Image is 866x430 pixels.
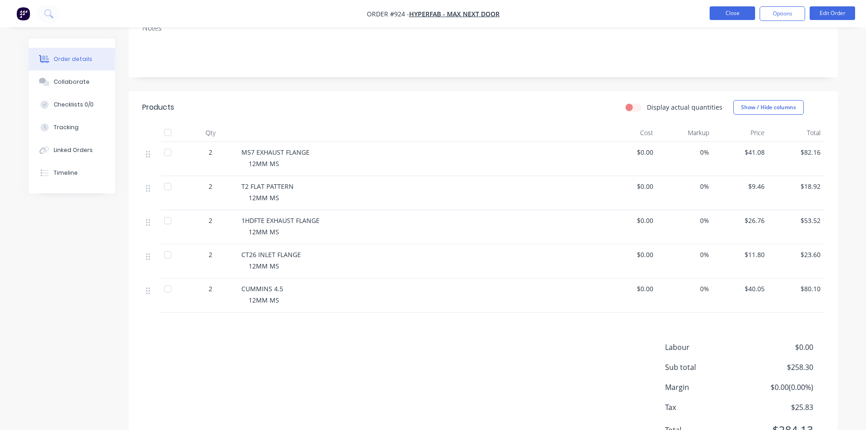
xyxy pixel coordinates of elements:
[716,284,765,293] span: $40.05
[209,216,212,225] span: 2
[605,182,654,191] span: $0.00
[54,123,79,132] div: Tracking
[647,102,722,112] label: Display actual quantities
[768,124,824,142] div: Total
[241,284,283,293] span: CUMMINS 4.5
[249,228,279,236] span: 12MM MS
[54,101,94,109] div: Checklists 0/0
[209,147,212,157] span: 2
[142,102,174,113] div: Products
[661,250,709,259] span: 0%
[249,296,279,304] span: 12MM MS
[409,10,500,18] a: HYPERFAB - MAX NEXT DOOR
[657,124,713,142] div: Markup
[810,6,855,20] button: Edit Order
[29,139,115,162] button: Linked Orders
[241,182,294,191] span: T2 FLAT PATTERN
[665,382,746,393] span: Margin
[746,382,813,393] span: $0.00 ( 0.00 %)
[249,193,279,202] span: 12MM MS
[29,116,115,139] button: Tracking
[716,216,765,225] span: $26.76
[54,169,78,177] div: Timeline
[746,342,813,353] span: $0.00
[733,100,804,115] button: Show / Hide columns
[661,182,709,191] span: 0%
[249,262,279,270] span: 12MM MS
[29,162,115,184] button: Timeline
[665,342,746,353] span: Labour
[16,7,30,20] img: Factory
[665,402,746,413] span: Tax
[601,124,657,142] div: Cost
[716,147,765,157] span: $41.08
[605,216,654,225] span: $0.00
[710,6,755,20] button: Close
[29,93,115,116] button: Checklists 0/0
[241,216,320,225] span: 1HDFTE EXHAUST FLANGE
[760,6,805,21] button: Options
[772,250,821,259] span: $23.60
[665,362,746,373] span: Sub total
[661,284,709,293] span: 0%
[746,362,813,373] span: $258.30
[713,124,769,142] div: Price
[209,250,212,259] span: 2
[605,147,654,157] span: $0.00
[249,159,279,168] span: 12MM MS
[54,78,90,86] div: Collaborate
[142,24,824,32] div: Notes
[772,147,821,157] span: $82.16
[716,182,765,191] span: $9.46
[29,48,115,71] button: Order details
[772,216,821,225] span: $53.52
[746,402,813,413] span: $25.83
[772,182,821,191] span: $18.92
[716,250,765,259] span: $11.80
[241,250,301,259] span: CT26 INLET FLANGE
[209,284,212,293] span: 2
[772,284,821,293] span: $80.10
[183,124,238,142] div: Qty
[209,182,212,191] span: 2
[661,147,709,157] span: 0%
[54,146,93,154] div: Linked Orders
[605,284,654,293] span: $0.00
[241,148,310,157] span: M57 EXHAUST FLANGE
[661,216,709,225] span: 0%
[54,55,92,63] div: Order details
[29,71,115,93] button: Collaborate
[605,250,654,259] span: $0.00
[367,10,409,18] span: Order #924 -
